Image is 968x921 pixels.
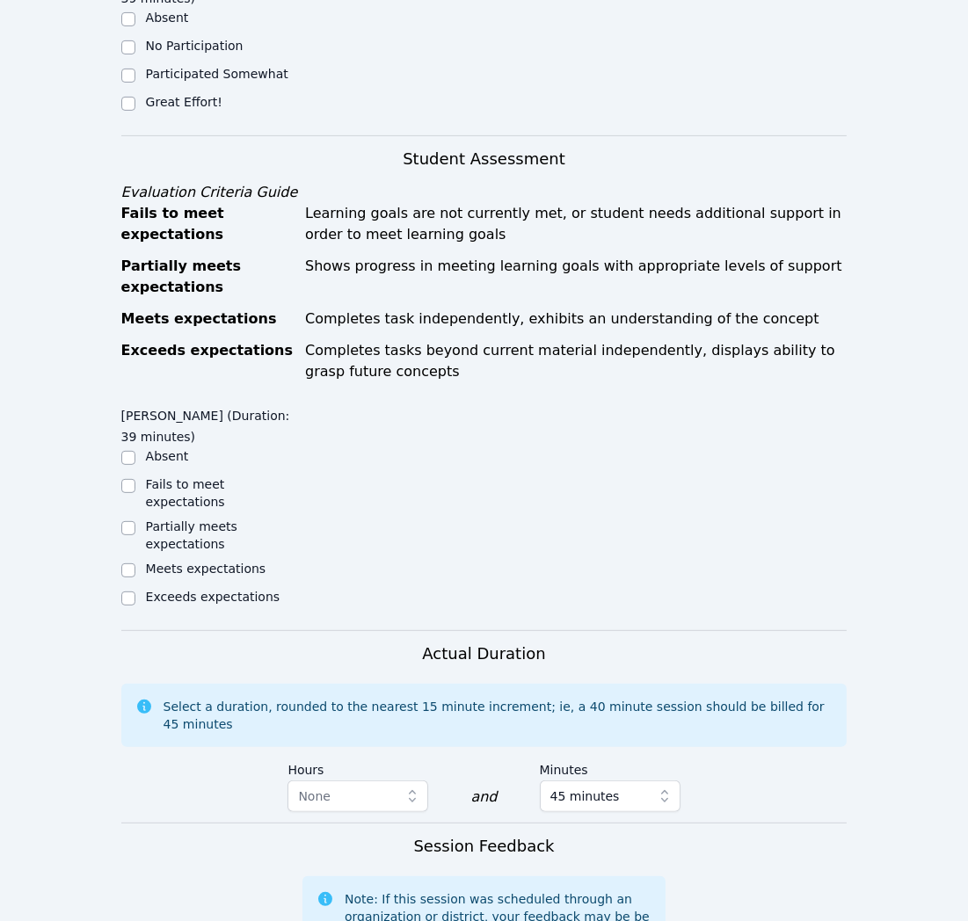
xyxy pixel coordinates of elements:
[298,789,331,803] span: None
[146,562,266,576] label: Meets expectations
[422,642,545,666] h3: Actual Duration
[121,308,295,330] div: Meets expectations
[146,449,189,463] label: Absent
[470,787,497,808] div: and
[550,786,620,807] span: 45 minutes
[287,754,428,780] label: Hours
[121,256,295,298] div: Partially meets expectations
[305,308,847,330] div: Completes task independently, exhibits an understanding of the concept
[121,203,295,245] div: Fails to meet expectations
[164,698,833,733] div: Select a duration, rounded to the nearest 15 minute increment; ie, a 40 minute session should be ...
[121,340,295,382] div: Exceeds expectations
[413,834,554,859] h3: Session Feedback
[540,780,681,812] button: 45 minutes
[287,780,428,812] button: None
[146,477,225,509] label: Fails to meet expectations
[121,400,302,447] legend: [PERSON_NAME] (Duration: 39 minutes)
[146,519,237,551] label: Partially meets expectations
[305,256,847,298] div: Shows progress in meeting learning goals with appropriate levels of support
[146,67,288,81] label: Participated Somewhat
[540,754,681,780] label: Minutes
[146,95,222,109] label: Great Effort!
[146,11,189,25] label: Absent
[121,147,848,171] h3: Student Assessment
[146,39,244,53] label: No Participation
[146,590,280,604] label: Exceeds expectations
[121,182,848,203] div: Evaluation Criteria Guide
[305,203,847,245] div: Learning goals are not currently met, or student needs additional support in order to meet learni...
[305,340,847,382] div: Completes tasks beyond current material independently, displays ability to grasp future concepts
